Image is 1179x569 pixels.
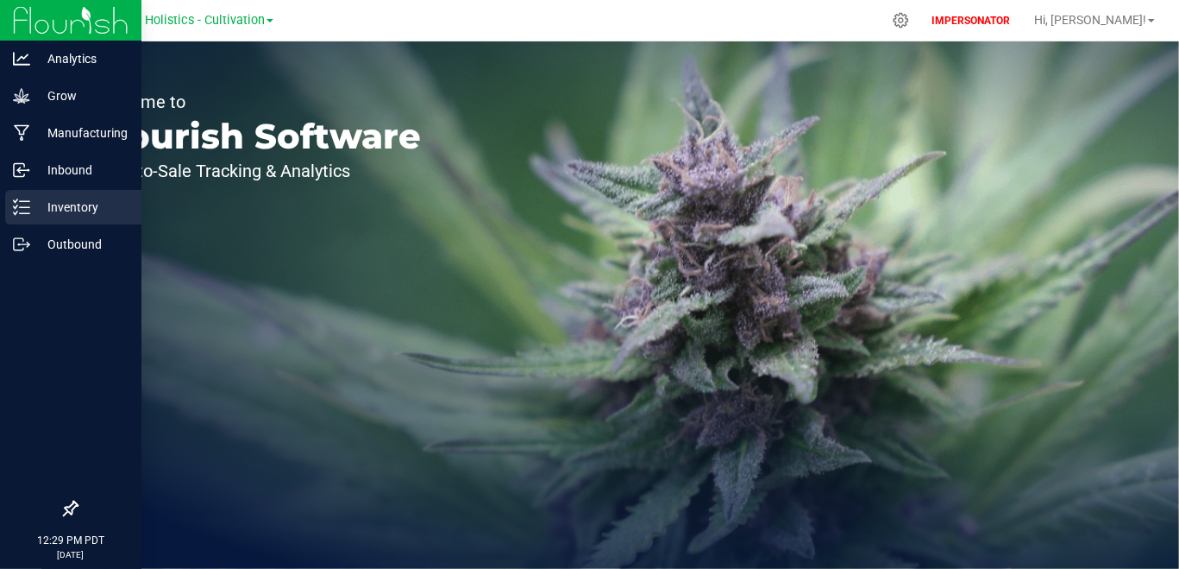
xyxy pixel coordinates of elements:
[8,548,134,561] p: [DATE]
[30,48,134,69] p: Analytics
[30,85,134,106] p: Grow
[30,234,134,255] p: Outbound
[13,199,30,216] inline-svg: Inventory
[13,236,30,253] inline-svg: Outbound
[78,13,265,28] span: High Sierra Holistics - Cultivation
[13,87,30,104] inline-svg: Grow
[30,160,134,180] p: Inbound
[13,161,30,179] inline-svg: Inbound
[30,123,134,143] p: Manufacturing
[13,124,30,142] inline-svg: Manufacturing
[13,50,30,67] inline-svg: Analytics
[925,13,1017,28] p: IMPERSONATOR
[93,162,421,180] p: Seed-to-Sale Tracking & Analytics
[30,197,134,218] p: Inventory
[890,12,912,28] div: Manage settings
[93,119,421,154] p: Flourish Software
[8,533,134,548] p: 12:29 PM PDT
[1034,13,1146,27] span: Hi, [PERSON_NAME]!
[93,93,421,111] p: Welcome to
